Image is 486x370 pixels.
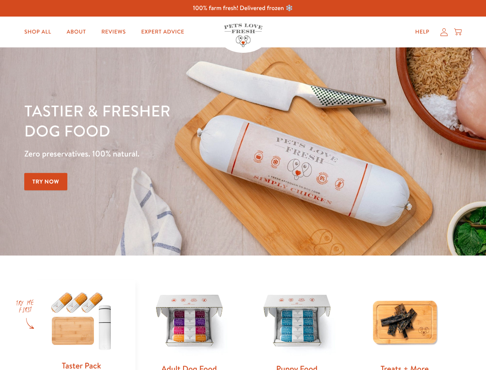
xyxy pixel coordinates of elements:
h1: Tastier & fresher dog food [24,101,316,141]
img: Pets Love Fresh [224,24,262,47]
a: Shop All [18,24,57,40]
a: Expert Advice [135,24,190,40]
a: Help [409,24,436,40]
a: Try Now [24,173,67,190]
a: About [60,24,92,40]
p: Zero preservatives. 100% natural. [24,147,316,161]
a: Reviews [95,24,132,40]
